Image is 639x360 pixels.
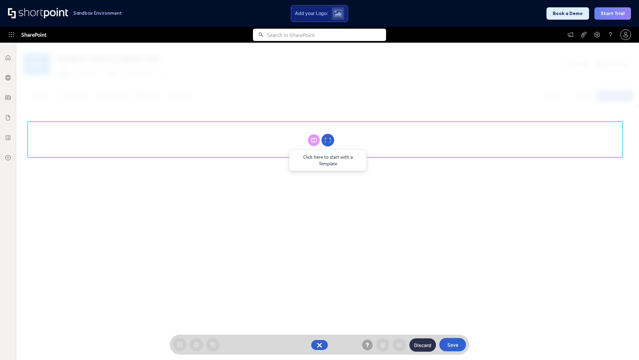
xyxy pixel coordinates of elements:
[409,338,436,352] button: Discard
[73,11,122,15] h1: Sandbox Environment
[333,10,342,17] img: Upload logo
[606,328,639,360] iframe: Chat Widget
[21,27,46,43] span: SharePoint
[439,338,466,351] button: Save
[546,7,589,20] button: Book a Demo
[594,7,631,20] button: Start Trial
[267,29,386,41] input: Search in SharePoint
[295,10,327,16] span: Add your Logo:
